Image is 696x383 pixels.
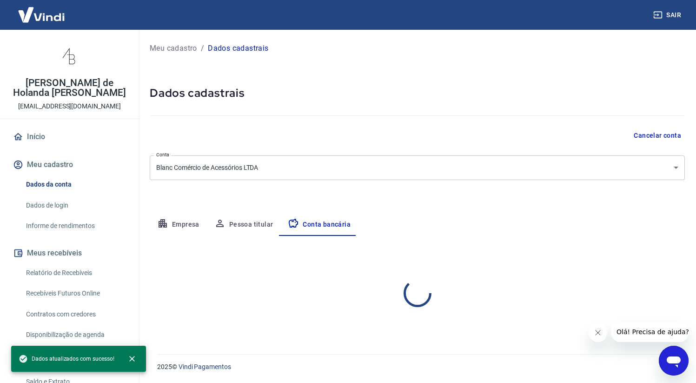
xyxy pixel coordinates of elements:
a: Meu cadastro [150,43,197,54]
p: Dados cadastrais [208,43,268,54]
label: Conta [156,151,169,158]
h5: Dados cadastrais [150,86,685,101]
p: 2025 © [157,362,674,372]
p: [PERSON_NAME] de Holanda [PERSON_NAME] [7,78,132,98]
p: / [201,43,204,54]
a: Recebíveis Futuros Online [22,284,128,303]
iframe: Mensagem da empresa [611,322,689,342]
div: Blanc Comércio de Acessórios LTDA [150,155,685,180]
a: Início [11,127,128,147]
button: Cancelar conta [630,127,685,144]
a: Informe de rendimentos [22,216,128,235]
button: Pessoa titular [207,214,281,236]
a: Relatório de Recebíveis [22,263,128,282]
a: Dados de login [22,196,128,215]
button: close [122,349,142,369]
button: Meu cadastro [11,155,128,175]
iframe: Botão para abrir a janela de mensagens [659,346,689,376]
a: Dados da conta [22,175,128,194]
button: Empresa [150,214,207,236]
button: Conta bancária [280,214,358,236]
span: Dados atualizados com sucesso! [19,354,114,363]
a: Disponibilização de agenda [22,325,128,344]
button: Meus recebíveis [11,243,128,263]
img: e8fcd68e-a712-4c0b-825b-faf2314ac9a4.jpeg [51,37,88,74]
iframe: Fechar mensagem [589,323,607,342]
button: Sair [651,7,685,24]
a: Contratos com credores [22,305,128,324]
p: [EMAIL_ADDRESS][DOMAIN_NAME] [18,101,121,111]
img: Vindi [11,0,72,29]
span: Olá! Precisa de ajuda? [6,7,78,14]
a: Vindi Pagamentos [179,363,231,370]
